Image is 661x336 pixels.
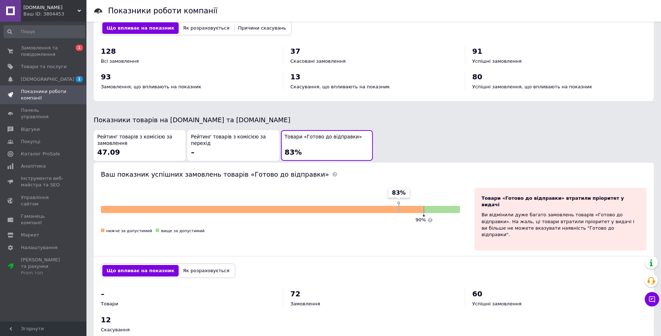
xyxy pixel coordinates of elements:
span: Товари [101,301,118,306]
div: Prom топ [21,270,67,276]
button: Товари «Готово до відправки»83% [281,130,373,161]
div: Ваш ID: 3804453 [23,11,86,17]
span: 83% [392,189,406,197]
span: 91 [472,47,482,56]
span: Покупці [21,138,40,145]
button: Як розраховується [179,265,234,277]
button: Що впливає на показник [102,22,179,34]
button: Рейтинг товарів з комісією за замовлення47.09 [94,130,186,161]
span: Скасування, що впливають на показник [290,84,390,89]
input: Пошук [4,25,85,38]
span: 93 [101,72,111,81]
span: 47.09 [97,148,120,156]
span: Ваш показник успішних замовлень товарів «Готово до відправки» [101,171,329,178]
span: Успішні замовлення [472,301,522,306]
span: Товари «Готово до відправки» [285,134,362,141]
span: 80 [472,72,482,81]
button: Причини скасувань [234,22,290,34]
span: 12 [101,315,111,324]
span: Маркет [21,232,39,238]
span: [PERSON_NAME] та рахунки [21,257,67,277]
span: Ви відмінили дуже багато замовлень товарів «Готово до відправки». На жаль, ці товари втратили прі... [482,212,634,237]
span: Рейтинг товарів з комісією за замовлення [97,134,182,147]
span: Показники товарів на [DOMAIN_NAME] та [DOMAIN_NAME] [94,116,290,124]
button: Як розраховується [179,22,234,34]
span: Успішні замовлення, що впливають на показник [472,84,592,89]
span: Товари «Готово до відправки» втратили пріоритет у видачі [482,195,624,207]
button: Чат з покупцем [645,292,659,306]
span: Скасовані замовлення [290,58,345,64]
span: Замовлення та повідомлення [21,45,67,58]
span: 90% [416,217,426,222]
span: Інструменти веб-майстра та SEO [21,175,67,188]
span: Управління сайтом [21,194,67,207]
span: 128 [101,47,116,56]
span: Налаштування [21,244,58,251]
span: 72 [290,289,300,298]
span: – [191,148,195,156]
span: 13 [290,72,300,81]
button: Що впливає на показник [102,265,179,277]
span: Відгуки [21,126,40,133]
span: Замовлення, що впливають на показник [101,84,201,89]
span: – [101,289,104,298]
span: Гаманець компанії [21,213,67,226]
span: 1 [76,76,83,82]
span: Аналітика [21,163,46,169]
span: Рейтинг товарів з комісією за перехід [191,134,276,147]
span: Успішні замовлення [472,58,522,64]
span: Товари та послуги [21,63,67,70]
span: Показники роботи компанії [21,88,67,101]
h1: Показники роботи компанії [108,6,218,15]
span: Замовлення [290,301,320,306]
span: 37 [290,47,300,56]
span: Всі замовлення [101,58,139,64]
span: Панель управління [21,107,67,120]
span: нижче за допустимий [106,229,152,233]
span: вище за допустимий [161,229,205,233]
span: 60 [472,289,482,298]
span: Каталог ProSale [21,151,60,157]
span: 83% [285,148,302,156]
span: 1 [76,45,83,51]
span: [DEMOGRAPHIC_DATA] [21,76,74,83]
button: Рейтинг товарів з комісією за перехід– [187,130,279,161]
span: Скасування [101,327,130,332]
span: okkotik.ua [23,4,77,11]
